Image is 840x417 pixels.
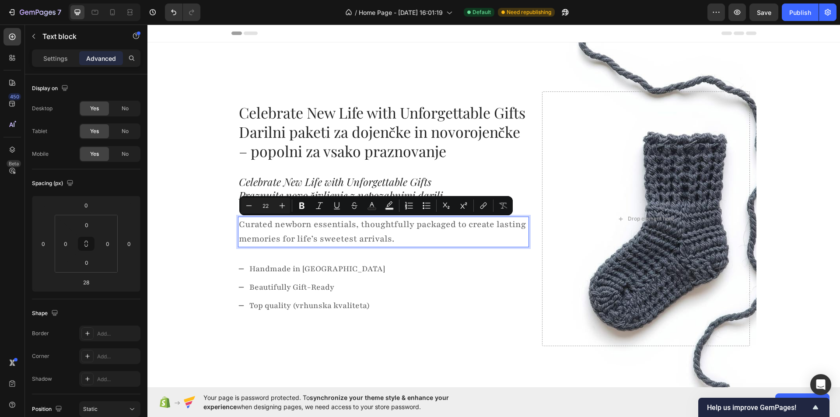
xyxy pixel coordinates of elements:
button: Save [749,4,778,21]
button: 7 [3,4,65,21]
input: 0 [37,237,50,250]
p: 7 [57,7,61,18]
div: Open Intercom Messenger [810,374,831,395]
div: Desktop [32,105,52,112]
p: Advanced [86,54,116,63]
div: Display on [32,83,70,95]
input: 0px [78,218,95,231]
div: Beta [7,160,21,167]
div: Add... [97,375,138,383]
input: 0 [77,199,95,212]
span: Static [83,406,98,412]
span: Need republishing [507,8,551,16]
div: Publish [789,8,811,17]
span: Yes [90,127,99,135]
button: Allow access [775,393,829,411]
p: Text block [42,31,117,42]
div: 450 [8,93,21,100]
span: Yes [90,150,99,158]
iframe: Design area [147,25,840,387]
span: Home Page - [DATE] 16:01:19 [359,8,443,17]
div: Mobile [32,150,49,158]
div: Drop element here [480,191,527,198]
span: synchronize your theme style & enhance your experience [203,394,449,410]
div: Border [32,329,49,337]
div: Spacing (px) [32,178,75,189]
span: Your page is password protected. To when designing pages, we need access to your store password. [203,393,483,411]
button: Publish [782,4,819,21]
div: Corner [32,352,49,360]
div: Add... [97,353,138,361]
span: Help us improve GemPages! [707,403,810,412]
span: No [122,127,129,135]
button: Show survey - Help us improve GemPages! [707,402,821,413]
span: Yes [90,105,99,112]
span: Save [757,9,771,16]
input: 0px [101,237,114,250]
input: 0 [122,237,136,250]
span: Default [472,8,491,16]
span: No [122,105,129,112]
div: Tablet [32,127,47,135]
div: Shape [32,308,60,319]
input: 28 [77,276,95,289]
div: Add... [97,330,138,338]
button: Static [79,401,140,417]
span: No [122,150,129,158]
p: Settings [43,54,68,63]
div: Undo/Redo [165,4,200,21]
div: Position [32,403,64,415]
div: Shadow [32,375,52,383]
span: / [355,8,357,17]
input: 0px [78,256,95,269]
div: Editor contextual toolbar [239,196,513,215]
input: 0px [59,237,72,250]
